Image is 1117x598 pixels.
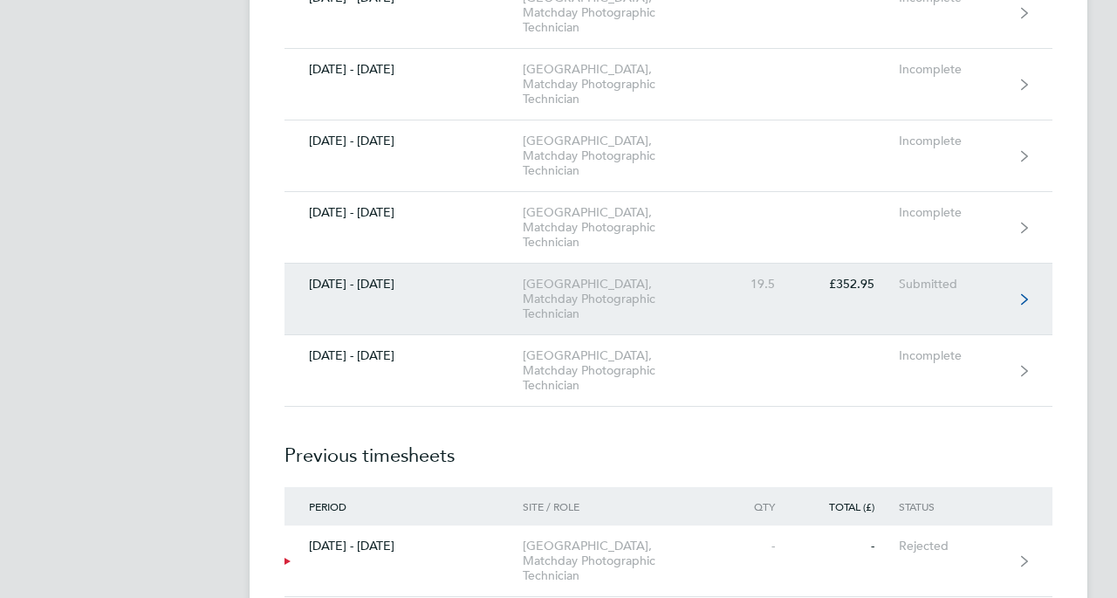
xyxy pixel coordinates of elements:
[284,49,1052,120] a: [DATE] - [DATE][GEOGRAPHIC_DATA], Matchday Photographic TechnicianIncomplete
[284,407,1052,487] h2: Previous timesheets
[899,277,1006,292] div: Submitted
[523,348,723,393] div: [GEOGRAPHIC_DATA], Matchday Photographic Technician
[284,264,1052,335] a: [DATE] - [DATE][GEOGRAPHIC_DATA], Matchday Photographic Technician19.5£352.95Submitted
[899,62,1006,77] div: Incomplete
[284,348,523,363] div: [DATE] - [DATE]
[284,526,1052,597] a: [DATE] - [DATE][GEOGRAPHIC_DATA], Matchday Photographic Technician--Rejected
[899,348,1006,363] div: Incomplete
[309,499,346,513] span: Period
[799,500,899,512] div: Total (£)
[899,500,1006,512] div: Status
[723,277,799,292] div: 19.5
[523,277,723,321] div: [GEOGRAPHIC_DATA], Matchday Photographic Technician
[284,62,523,77] div: [DATE] - [DATE]
[723,539,799,553] div: -
[523,539,723,583] div: [GEOGRAPHIC_DATA], Matchday Photographic Technician
[899,134,1006,148] div: Incomplete
[284,192,1052,264] a: [DATE] - [DATE][GEOGRAPHIC_DATA], Matchday Photographic TechnicianIncomplete
[899,205,1006,220] div: Incomplete
[899,539,1006,553] div: Rejected
[284,335,1052,407] a: [DATE] - [DATE][GEOGRAPHIC_DATA], Matchday Photographic TechnicianIncomplete
[523,62,723,107] div: [GEOGRAPHIC_DATA], Matchday Photographic Technician
[523,205,723,250] div: [GEOGRAPHIC_DATA], Matchday Photographic Technician
[799,277,899,292] div: £352.95
[284,120,1052,192] a: [DATE] - [DATE][GEOGRAPHIC_DATA], Matchday Photographic TechnicianIncomplete
[284,277,523,292] div: [DATE] - [DATE]
[284,205,523,220] div: [DATE] - [DATE]
[523,500,723,512] div: Site / Role
[799,539,899,553] div: -
[523,134,723,178] div: [GEOGRAPHIC_DATA], Matchday Photographic Technician
[284,539,523,553] div: [DATE] - [DATE]
[284,134,523,148] div: [DATE] - [DATE]
[723,500,799,512] div: Qty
